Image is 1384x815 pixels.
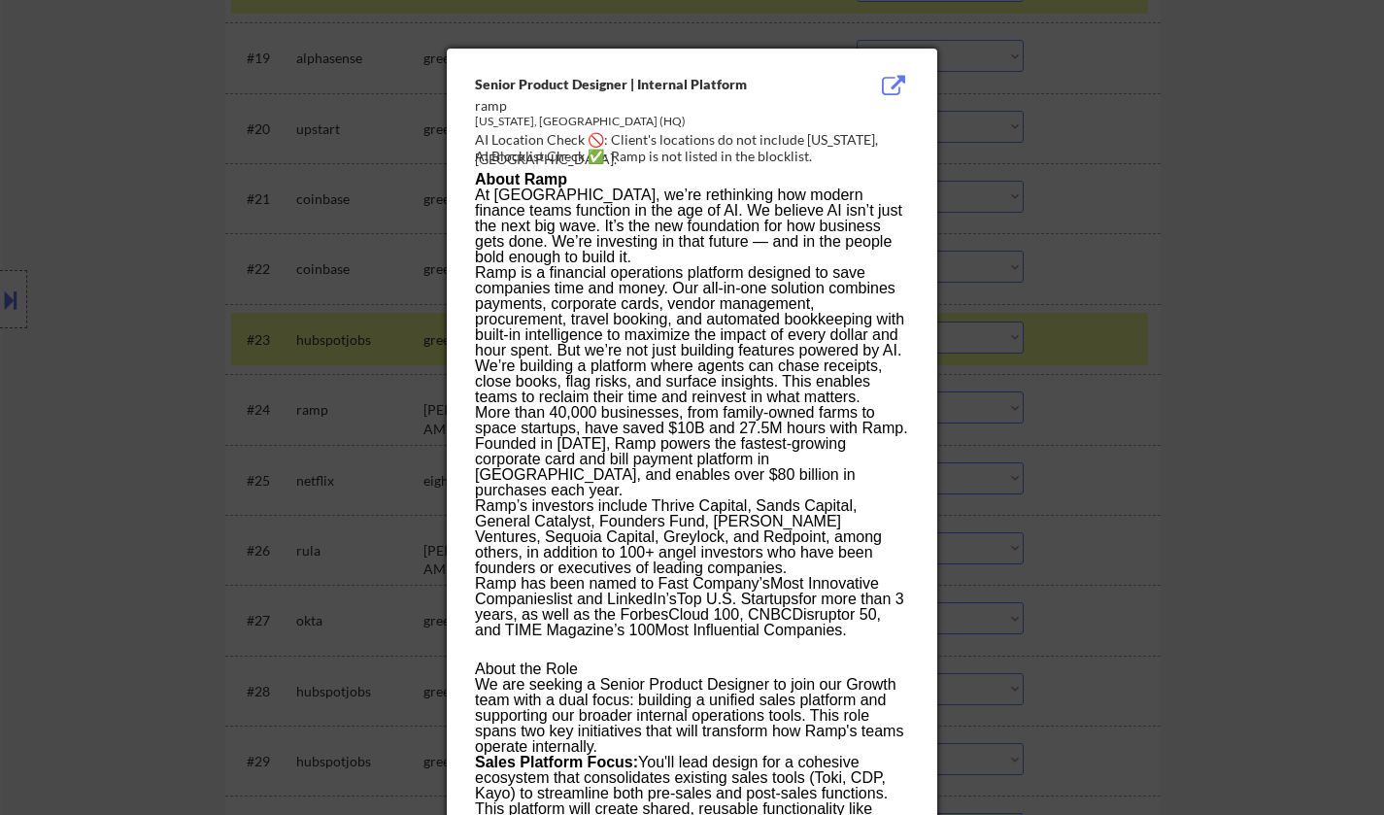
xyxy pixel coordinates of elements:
p: Ramp’s investors include Thrive Capital, Sands Capital, General Catalyst, Founders Fund, [PERSON_... [475,498,908,576]
a: Most Innovative Companies [475,575,879,607]
p: Ramp has been named to Fast Company’s list and LinkedIn’s for more than 3 years, as well as the F... [475,576,908,638]
p: Ramp is a financial operations platform designed to save companies time and money. Our all-in-one... [475,265,908,405]
div: [US_STATE], [GEOGRAPHIC_DATA] (HQ) [475,114,811,130]
p: We are seeking a Senior Product Designer to join our Growth team with a dual focus: building a un... [475,677,908,755]
p: At [GEOGRAPHIC_DATA], we’re rethinking how modern finance teams function in the age of AI. We bel... [475,187,908,265]
a: Most Influential Companies [655,622,842,638]
strong: About Ramp [475,171,567,187]
div: Senior Product Designer | Internal Platform [475,75,811,94]
h1: About the Role [475,662,908,677]
p: More than 40,000 businesses, from family-owned farms to space startups, have saved $10B and 27.5M... [475,405,908,498]
a: Disruptor 50 [792,606,876,623]
strong: Sales Platform Focus: [475,754,638,770]
div: ramp [475,96,811,116]
a: Cloud 100 [668,606,739,623]
div: AI Blocklist Check ✅: Ramp is not listed in the blocklist. [475,147,917,166]
a: Top U.S. Startups [677,591,798,607]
